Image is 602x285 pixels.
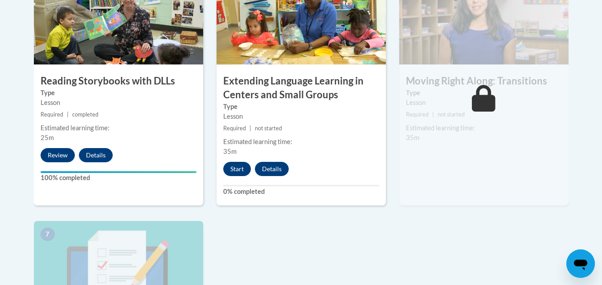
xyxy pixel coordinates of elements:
[217,74,386,102] h3: Extending Language Learning in Centers and Small Groups
[41,88,197,98] label: Type
[223,102,379,112] label: Type
[41,123,197,133] div: Estimated learning time:
[223,137,379,147] div: Estimated learning time:
[41,148,75,162] button: Review
[250,125,251,132] span: |
[223,112,379,121] div: Lesson
[41,111,63,118] span: Required
[406,88,562,98] label: Type
[67,111,69,118] span: |
[41,173,197,183] label: 100% completed
[406,123,562,133] div: Estimated learning time:
[406,134,419,141] span: 35m
[406,98,562,108] div: Lesson
[255,162,289,176] button: Details
[255,125,282,132] span: not started
[79,148,113,162] button: Details
[566,249,595,278] iframe: Button to launch messaging window
[406,111,429,118] span: Required
[41,134,54,141] span: 25m
[41,98,197,108] div: Lesson
[72,111,98,118] span: completed
[41,171,197,173] div: Your progress
[223,148,237,155] span: 35m
[432,111,434,118] span: |
[41,228,55,241] span: 7
[223,125,246,132] span: Required
[34,74,203,88] h3: Reading Storybooks with DLLs
[223,162,251,176] button: Start
[223,187,379,197] label: 0% completed
[399,74,569,88] h3: Moving Right Along: Transitions
[438,111,465,118] span: not started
